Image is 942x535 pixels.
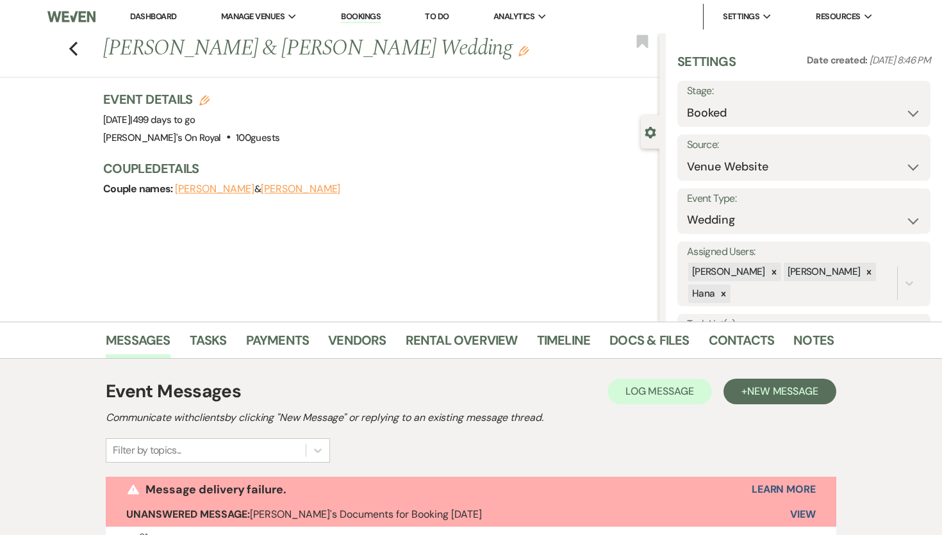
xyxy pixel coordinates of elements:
[709,330,775,358] a: Contacts
[807,54,870,67] span: Date created:
[687,82,921,101] label: Stage:
[723,10,759,23] span: Settings
[645,126,656,138] button: Close lead details
[518,45,529,56] button: Edit
[816,10,860,23] span: Resources
[537,330,591,358] a: Timeline
[103,113,195,126] span: [DATE]
[261,184,340,194] button: [PERSON_NAME]
[793,330,834,358] a: Notes
[425,11,449,22] a: To Do
[130,11,176,22] a: Dashboard
[328,330,386,358] a: Vendors
[493,10,534,23] span: Analytics
[687,315,921,334] label: Task List(s):
[103,33,543,64] h1: [PERSON_NAME] & [PERSON_NAME] Wedding
[677,53,736,81] h3: Settings
[770,502,836,527] button: View
[752,484,816,495] button: Learn More
[175,183,340,195] span: &
[747,384,818,398] span: New Message
[103,131,221,144] span: [PERSON_NAME]'s On Royal
[106,330,170,358] a: Messages
[113,443,181,458] div: Filter by topics...
[103,160,647,177] h3: Couple Details
[406,330,518,358] a: Rental Overview
[870,54,930,67] span: [DATE] 8:46 PM
[609,330,689,358] a: Docs & Files
[145,480,286,499] p: Message delivery failure.
[688,263,767,281] div: [PERSON_NAME]
[103,90,279,108] h3: Event Details
[130,113,195,126] span: |
[687,136,921,154] label: Source:
[221,10,285,23] span: Manage Venues
[106,378,241,405] h1: Event Messages
[687,190,921,208] label: Event Type:
[47,3,95,30] img: Weven Logo
[607,379,712,404] button: Log Message
[723,379,836,404] button: +New Message
[246,330,310,358] a: Payments
[688,284,716,303] div: Hana
[790,507,816,521] span: View
[103,182,175,195] span: Couple names:
[106,410,836,425] h2: Communicate with clients by clicking "New Message" or replying to an existing message thread.
[106,502,770,527] button: Unanswered Message:[PERSON_NAME]'s Documents for Booking [DATE]
[341,11,381,23] a: Bookings
[784,263,863,281] div: [PERSON_NAME]
[625,384,694,398] span: Log Message
[126,507,250,521] strong: Unanswered Message:
[133,113,195,126] span: 499 days to go
[175,184,254,194] button: [PERSON_NAME]
[687,243,921,261] label: Assigned Users:
[126,507,482,521] span: [PERSON_NAME]'s Documents for Booking [DATE]
[190,330,227,358] a: Tasks
[236,131,279,144] span: 100 guests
